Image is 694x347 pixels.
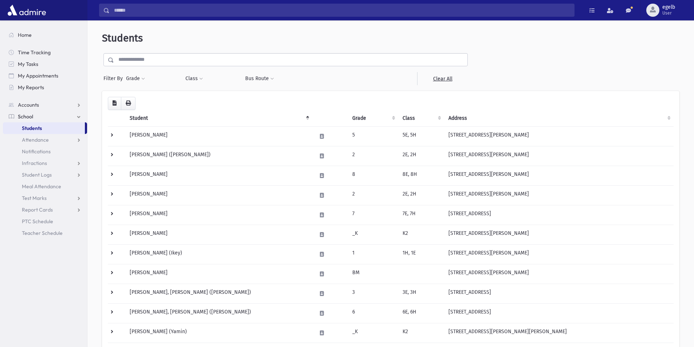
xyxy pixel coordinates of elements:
[348,166,399,185] td: 8
[125,225,312,244] td: [PERSON_NAME]
[121,97,136,110] button: Print
[348,323,399,343] td: _K
[417,72,468,85] a: Clear All
[125,146,312,166] td: [PERSON_NAME] ([PERSON_NAME])
[444,126,674,146] td: [STREET_ADDRESS][PERSON_NAME]
[18,102,39,108] span: Accounts
[125,323,312,343] td: [PERSON_NAME] (Yamin)
[3,29,87,41] a: Home
[22,137,49,143] span: Attendance
[348,205,399,225] td: 7
[3,70,87,82] a: My Appointments
[3,134,87,146] a: Attendance
[398,323,444,343] td: K2
[398,146,444,166] td: 2E, 2H
[125,110,312,127] th: Student: activate to sort column descending
[108,97,121,110] button: CSV
[444,264,674,284] td: [STREET_ADDRESS][PERSON_NAME]
[103,75,126,82] span: Filter By
[18,84,44,91] span: My Reports
[3,169,87,181] a: Student Logs
[348,146,399,166] td: 2
[126,72,145,85] button: Grade
[18,61,38,67] span: My Tasks
[18,49,51,56] span: Time Tracking
[398,303,444,323] td: 6E, 6H
[398,244,444,264] td: 1H, 1E
[398,185,444,205] td: 2E, 2H
[125,264,312,284] td: [PERSON_NAME]
[348,185,399,205] td: 2
[22,218,53,225] span: PTC Schedule
[398,225,444,244] td: K2
[398,126,444,146] td: 5E, 5H
[125,166,312,185] td: [PERSON_NAME]
[245,72,274,85] button: Bus Route
[444,166,674,185] td: [STREET_ADDRESS][PERSON_NAME]
[3,58,87,70] a: My Tasks
[398,110,444,127] th: Class: activate to sort column ascending
[125,284,312,303] td: [PERSON_NAME], [PERSON_NAME] ([PERSON_NAME])
[125,126,312,146] td: [PERSON_NAME]
[348,244,399,264] td: 1
[3,216,87,227] a: PTC Schedule
[3,111,87,122] a: School
[125,244,312,264] td: [PERSON_NAME] (Ikey)
[3,99,87,111] a: Accounts
[444,205,674,225] td: [STREET_ADDRESS]
[3,192,87,204] a: Test Marks
[348,126,399,146] td: 5
[22,195,47,201] span: Test Marks
[22,171,52,178] span: Student Logs
[22,206,53,213] span: Report Cards
[125,185,312,205] td: [PERSON_NAME]
[22,183,61,190] span: Meal Attendance
[110,4,574,17] input: Search
[444,303,674,323] td: [STREET_ADDRESS]
[3,157,87,169] a: Infractions
[125,303,312,323] td: [PERSON_NAME], [PERSON_NAME] ([PERSON_NAME])
[444,146,674,166] td: [STREET_ADDRESS][PERSON_NAME]
[102,32,143,44] span: Students
[3,181,87,192] a: Meal Attendance
[444,323,674,343] td: [STREET_ADDRESS][PERSON_NAME][PERSON_NAME]
[3,122,85,134] a: Students
[398,284,444,303] td: 3E, 3H
[348,225,399,244] td: _K
[22,230,63,236] span: Teacher Schedule
[125,205,312,225] td: [PERSON_NAME]
[18,32,32,38] span: Home
[22,125,42,131] span: Students
[662,4,675,10] span: egelb
[18,113,33,120] span: School
[3,82,87,93] a: My Reports
[444,185,674,205] td: [STREET_ADDRESS][PERSON_NAME]
[6,3,48,17] img: AdmirePro
[185,72,203,85] button: Class
[3,227,87,239] a: Teacher Schedule
[444,225,674,244] td: [STREET_ADDRESS][PERSON_NAME]
[18,72,58,79] span: My Appointments
[662,10,675,16] span: User
[444,110,674,127] th: Address: activate to sort column ascending
[3,204,87,216] a: Report Cards
[398,205,444,225] td: 7E, 7H
[444,284,674,303] td: [STREET_ADDRESS]
[22,148,51,155] span: Notifications
[348,264,399,284] td: BM
[3,146,87,157] a: Notifications
[348,303,399,323] td: 6
[22,160,47,166] span: Infractions
[348,284,399,303] td: 3
[444,244,674,264] td: [STREET_ADDRESS][PERSON_NAME]
[348,110,399,127] th: Grade: activate to sort column ascending
[3,47,87,58] a: Time Tracking
[398,166,444,185] td: 8E, 8H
